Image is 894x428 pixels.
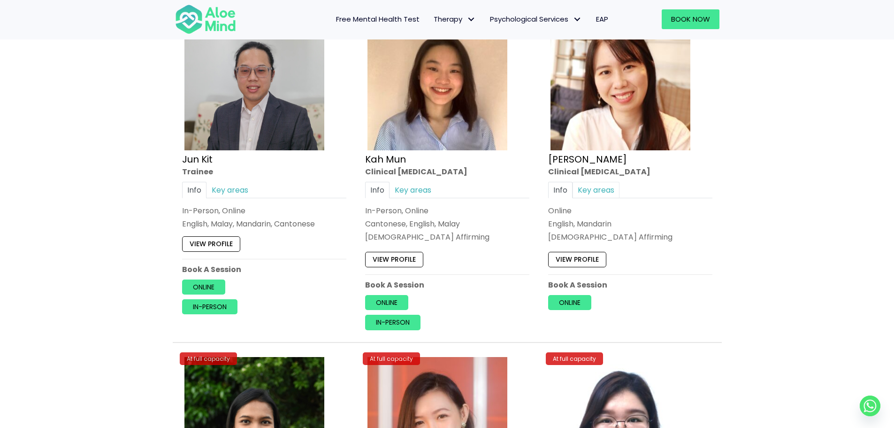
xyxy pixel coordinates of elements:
a: TherapyTherapy: submenu [427,9,483,29]
span: Book Now [671,14,710,24]
p: Book A Session [365,280,529,290]
span: EAP [596,14,608,24]
a: Free Mental Health Test [329,9,427,29]
a: Key areas [206,182,253,198]
div: At full capacity [180,352,237,365]
p: Book A Session [548,280,712,290]
div: Clinical [MEDICAL_DATA] [548,166,712,177]
img: Kher-Yin-Profile-300×300 [550,10,690,150]
a: Online [548,295,591,310]
a: Online [365,295,408,310]
a: Info [182,182,206,198]
div: At full capacity [363,352,420,365]
p: English, Mandarin [548,218,712,229]
span: Free Mental Health Test [336,14,420,24]
a: View profile [182,237,240,252]
p: English, Malay, Mandarin, Cantonese [182,218,346,229]
a: In-person [365,315,420,330]
a: Book Now [662,9,719,29]
div: Online [548,205,712,216]
a: Jun Kit [182,153,213,166]
a: Psychological ServicesPsychological Services: submenu [483,9,589,29]
nav: Menu [248,9,615,29]
a: View profile [365,252,423,267]
img: Kah Mun-profile-crop-300×300 [367,10,507,150]
div: Trainee [182,166,346,177]
span: Psychological Services: submenu [571,13,584,26]
a: Kah Mun [365,153,406,166]
img: Aloe mind Logo [175,4,236,35]
a: Key areas [390,182,436,198]
img: Jun Kit Trainee [184,10,324,150]
a: Online [182,280,225,295]
a: In-person [182,299,237,314]
p: Cantonese, English, Malay [365,218,529,229]
p: Book A Session [182,264,346,275]
div: At full capacity [546,352,603,365]
a: Key areas [573,182,619,198]
div: [DEMOGRAPHIC_DATA] Affirming [548,232,712,243]
a: Info [548,182,573,198]
a: [PERSON_NAME] [548,153,627,166]
a: View profile [548,252,606,267]
div: In-Person, Online [182,205,346,216]
span: Therapy: submenu [465,13,478,26]
div: [DEMOGRAPHIC_DATA] Affirming [365,232,529,243]
span: Therapy [434,14,476,24]
a: Whatsapp [860,396,880,416]
span: Psychological Services [490,14,582,24]
div: In-Person, Online [365,205,529,216]
a: Info [365,182,390,198]
div: Clinical [MEDICAL_DATA] [365,166,529,177]
a: EAP [589,9,615,29]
